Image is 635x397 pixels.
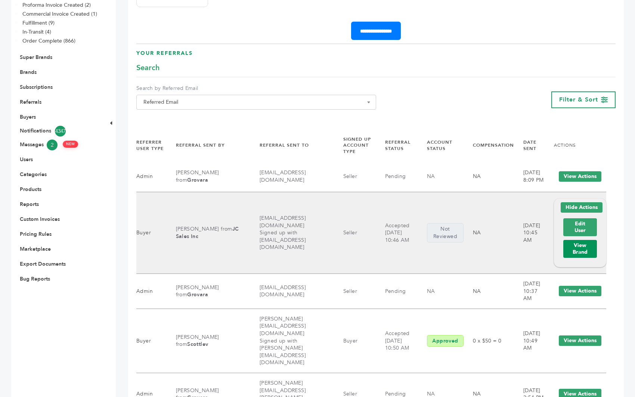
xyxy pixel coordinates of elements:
a: [PERSON_NAME] from [176,334,219,348]
a: Proforma Invoice Created (2) [22,1,91,9]
a: Pending [385,173,406,180]
span: Referred Email [140,97,372,107]
b: Grovara [187,291,208,298]
a: In-Transit (4) [22,28,51,35]
a: [PERSON_NAME] from [176,169,219,184]
a: REFERRAL STATUS [385,139,411,151]
td: 0 x $50 = 0 [464,309,514,373]
label: Search by Referred Email [136,85,376,92]
b: Scottlev [187,341,208,348]
a: Bug Reports [20,275,50,282]
span: [DATE] 8:09 PM [523,169,544,184]
span: NEW [63,141,78,148]
a: Accepted [DATE] 10:50 AM [385,330,410,351]
span: Signed up with [PERSON_NAME][EMAIL_ADDRESS][DOMAIN_NAME] [260,337,306,366]
a: Marketplace [20,246,51,253]
a: [EMAIL_ADDRESS][DOMAIN_NAME] [260,284,306,298]
td: NA [464,274,514,309]
th: Actions [545,130,606,161]
a: Brands [20,69,37,76]
a: Commercial Invoice Created (1) [22,10,97,18]
a: DATE SENT [523,139,536,151]
a: SIGNED UP ACCOUNT TYPE [343,136,371,155]
span: Signed up with [EMAIL_ADDRESS][DOMAIN_NAME] [260,229,306,251]
a: Edit User [563,218,597,236]
a: Products [20,186,41,193]
h3: Your Referrals [136,50,616,63]
a: [PERSON_NAME][EMAIL_ADDRESS][DOMAIN_NAME] [260,315,306,366]
a: Pending [385,288,406,295]
td: NA [464,161,514,192]
span: [DATE] 10:45 AM [523,222,540,244]
div: Not Reviewed [427,223,464,242]
a: REFERRAL SENT BY [176,142,225,148]
b: JC Sales Inc [176,225,239,240]
span: Referred Email [136,95,376,110]
a: Buyers [20,113,36,121]
a: [EMAIL_ADDRESS][DOMAIN_NAME] [260,169,306,184]
a: Fulfillment (9) [22,19,55,26]
a: [PERSON_NAME] from [176,284,219,298]
a: Messages2 NEW [20,140,96,150]
a: Accepted [DATE] 10:46 AM [385,222,410,244]
a: Seller [343,288,357,295]
span: 4347 [55,126,66,137]
a: REFERRAL SENT TO [260,142,309,148]
span: [DATE] 10:37 AM [523,280,540,302]
td: NA [464,192,514,274]
a: View Brand [563,240,597,258]
span: Filter & Sort [559,96,598,104]
a: Super Brands [20,54,52,61]
a: Pricing Rules [20,231,52,238]
span: 2 [47,140,58,150]
div: Approved [427,335,464,347]
a: Reports [20,201,39,208]
a: Categories [20,171,47,178]
a: REFERRER USER TYPE [136,139,164,151]
a: Users [20,156,33,163]
a: Notifications4347 [20,126,96,137]
a: Custom Invoices [20,216,60,223]
a: Subscriptions [20,84,53,91]
td: Buyer [136,192,167,274]
a: NA [427,173,435,180]
a: COMPENSATION [473,142,514,148]
button: View Actions [559,286,601,296]
span: Search [136,63,159,73]
span: [DATE] 10:49 AM [523,330,540,351]
a: Buyer [343,337,358,344]
a: [PERSON_NAME] from [176,225,239,240]
a: Seller [343,173,357,180]
button: Hide Actions [561,202,603,213]
b: Grovara [187,176,208,184]
td: Buyer [136,309,167,373]
a: Seller [343,229,357,236]
a: Order Complete (866) [22,37,75,44]
td: Admin [136,161,167,192]
a: NA [427,288,435,295]
a: ACCOUNT STATUS [427,139,452,151]
td: Admin [136,274,167,309]
a: Referrals [20,99,41,106]
button: View Actions [559,171,601,182]
a: Export Documents [20,260,66,268]
button: View Actions [559,335,601,346]
a: [EMAIL_ADDRESS][DOMAIN_NAME] [260,215,306,251]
